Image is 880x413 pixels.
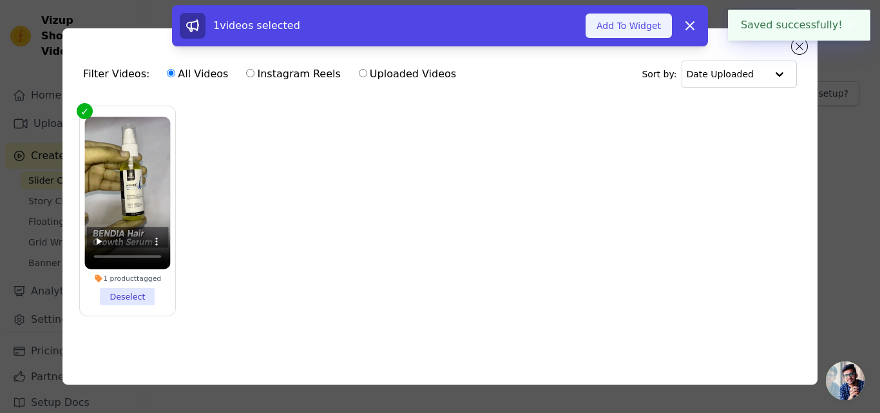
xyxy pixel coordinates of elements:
[826,361,865,400] a: Open chat
[642,61,797,88] div: Sort by:
[728,10,870,41] div: Saved successfully!
[586,14,672,38] button: Add To Widget
[213,19,300,32] span: 1 videos selected
[84,274,170,283] div: 1 product tagged
[166,66,229,82] label: All Videos
[83,59,463,89] div: Filter Videos:
[245,66,341,82] label: Instagram Reels
[843,17,857,33] button: Close
[358,66,457,82] label: Uploaded Videos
